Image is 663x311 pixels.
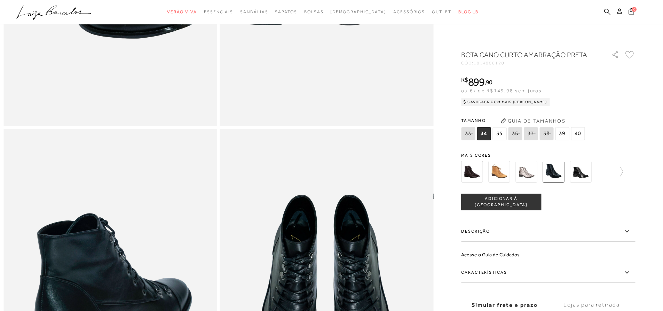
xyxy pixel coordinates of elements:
[486,78,492,86] span: 90
[539,127,553,140] span: 38
[461,61,600,65] div: CÓD:
[477,127,491,140] span: 34
[492,127,506,140] span: 35
[304,9,324,14] span: Bolsas
[461,115,586,126] span: Tamanho
[432,9,451,14] span: Outlet
[240,6,268,18] a: categoryNavScreenReaderText
[458,9,479,14] span: BLOG LB
[555,127,569,140] span: 39
[543,161,564,182] img: Bota cano curto amarração preta
[275,9,297,14] span: Sapatos
[461,194,541,210] button: ADICIONAR À [GEOGRAPHIC_DATA]
[474,61,505,65] span: 1014006120
[468,76,484,88] span: 899
[330,9,386,14] span: [DEMOGRAPHIC_DATA]
[626,8,636,17] button: 0
[330,6,386,18] a: noSubCategoriesText
[461,161,483,182] img: Bota cano curto amarração café
[508,127,522,140] span: 36
[204,6,233,18] a: categoryNavScreenReaderText
[461,88,542,93] span: ou 6x de R$149,98 sem juros
[461,127,475,140] span: 33
[461,50,592,60] h1: Bota cano curto amarração preta
[240,9,268,14] span: Sandálias
[167,6,197,18] a: categoryNavScreenReaderText
[461,98,550,106] div: Cashback com Mais [PERSON_NAME]
[461,263,635,283] label: Características
[498,115,568,126] button: Guia de Tamanhos
[632,7,637,12] span: 0
[570,161,591,182] img: BOTA CANO CURTO AMARRAÇÃO VERNIZ PRETO
[432,6,451,18] a: categoryNavScreenReaderText
[515,161,537,182] img: BOTA CANO CURTO AMARRAÇÃO METALIZADO TITÂNIO
[524,127,538,140] span: 37
[461,252,520,257] a: Acesse o Guia de Cuidados
[275,6,297,18] a: categoryNavScreenReaderText
[484,79,492,85] i: ,
[571,127,585,140] span: 40
[461,77,468,83] i: R$
[488,161,510,182] img: BOTA CANO CURTO AMARRAÇÃO COURO ESTONADO
[458,6,479,18] a: BLOG LB
[304,6,324,18] a: categoryNavScreenReaderText
[461,153,635,157] span: Mais cores
[461,221,635,242] label: Descrição
[393,9,425,14] span: Acessórios
[393,6,425,18] a: categoryNavScreenReaderText
[167,9,197,14] span: Verão Viva
[204,9,233,14] span: Essenciais
[461,196,541,208] span: ADICIONAR À [GEOGRAPHIC_DATA]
